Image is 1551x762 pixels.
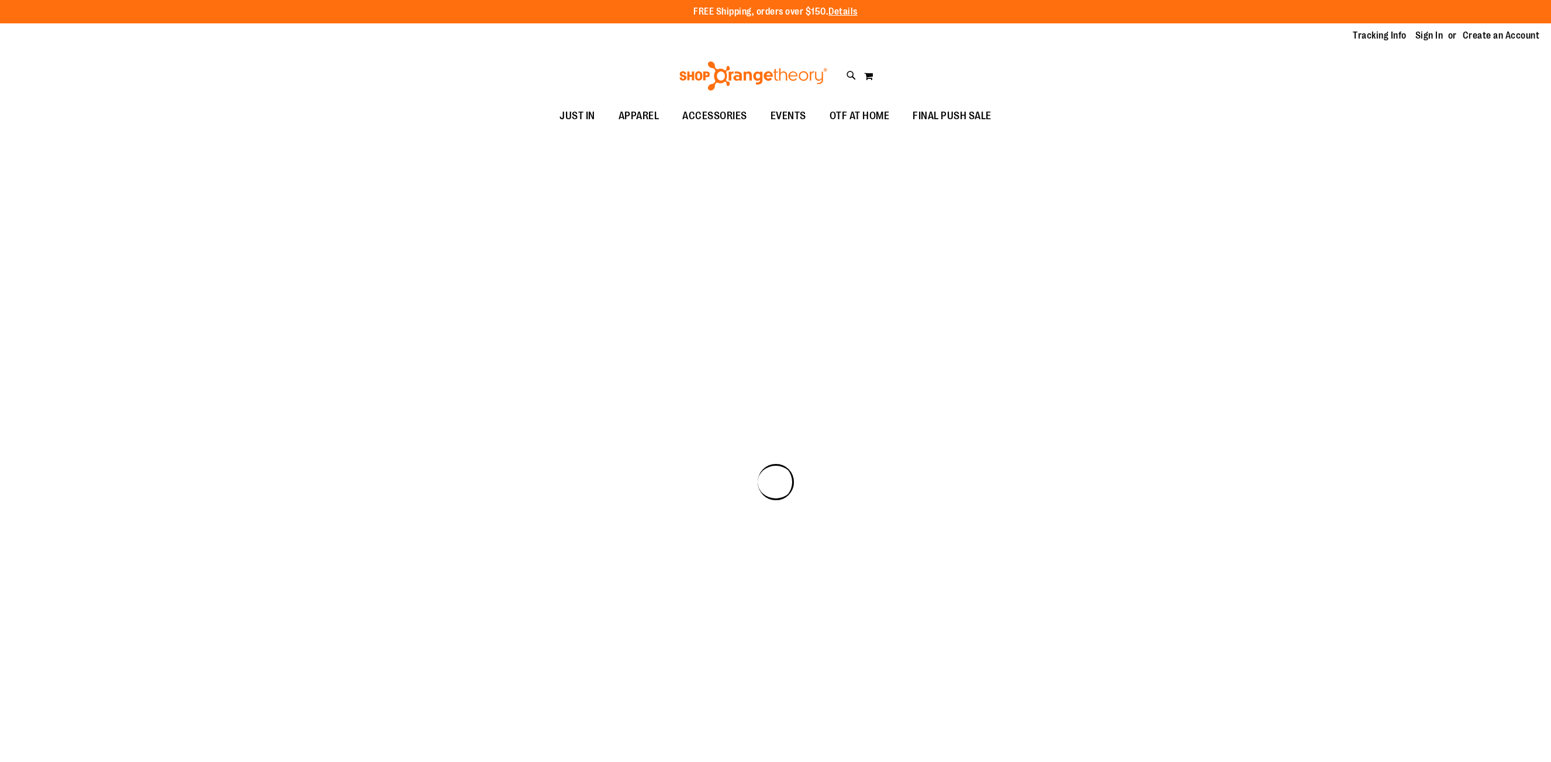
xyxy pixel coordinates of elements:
[830,103,890,129] span: OTF AT HOME
[1353,29,1407,42] a: Tracking Info
[619,103,659,129] span: APPAREL
[559,103,595,129] span: JUST IN
[901,103,1003,130] a: FINAL PUSH SALE
[759,103,818,130] a: EVENTS
[607,103,671,130] a: APPAREL
[682,103,747,129] span: ACCESSORIES
[828,6,858,17] a: Details
[678,61,829,91] img: Shop Orangetheory
[1415,29,1443,42] a: Sign In
[1463,29,1540,42] a: Create an Account
[693,5,858,19] p: FREE Shipping, orders over $150.
[771,103,806,129] span: EVENTS
[548,103,607,130] a: JUST IN
[671,103,759,130] a: ACCESSORIES
[818,103,901,130] a: OTF AT HOME
[913,103,992,129] span: FINAL PUSH SALE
